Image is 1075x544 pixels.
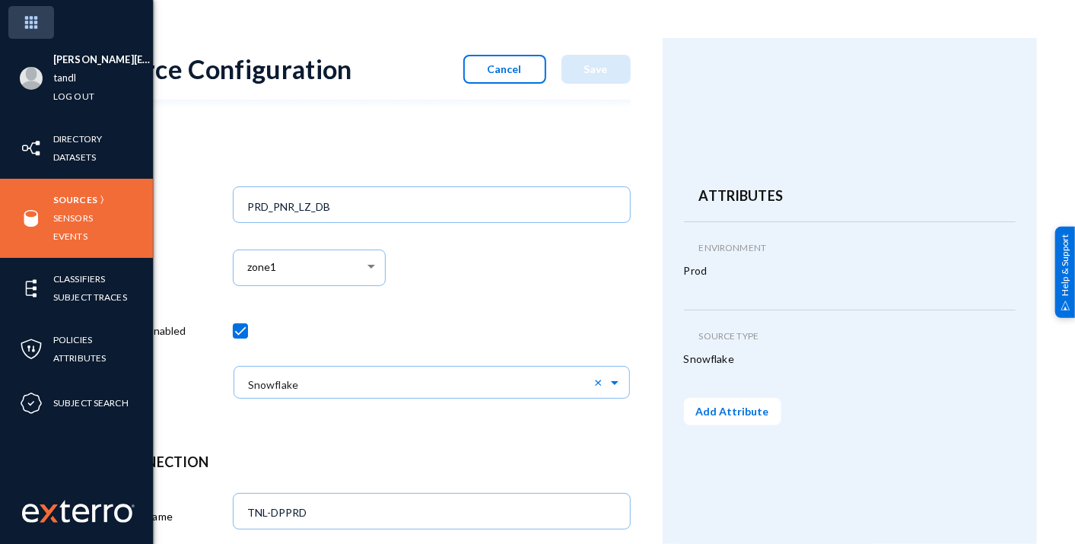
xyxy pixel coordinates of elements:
button: Save [561,55,631,84]
img: icon-sources.svg [20,207,43,230]
header: Source type [699,329,1000,343]
a: Policies [53,331,92,348]
div: Help & Support [1055,226,1075,317]
span: Add Attribute [696,405,769,418]
a: Attributes [53,349,106,367]
header: Info [116,145,615,166]
a: Sensors [53,209,93,227]
span: Snowflake [684,351,734,369]
header: Environment [699,241,1000,255]
span: Clear all [595,375,608,389]
a: Directory [53,130,102,148]
button: Add Attribute [684,398,781,425]
a: tandl [53,69,77,87]
a: Log out [53,87,94,105]
img: app launcher [8,6,54,39]
a: Classifiers [53,270,105,288]
li: [PERSON_NAME][EMAIL_ADDRESS][PERSON_NAME][DOMAIN_NAME] [53,51,153,69]
a: Subject Search [53,394,129,412]
span: zone1 [247,261,276,274]
img: icon-inventory.svg [20,137,43,160]
a: Subject Traces [53,288,127,306]
input: xyz12345.us-east-1 [247,506,622,520]
span: Prod [684,262,708,281]
img: icon-policies.svg [20,338,43,361]
div: Source Configuration [100,53,352,84]
a: Datasets [53,148,96,166]
a: Sources [53,191,97,208]
img: help_support.svg [1061,301,1070,310]
img: icon-elements.svg [20,277,43,300]
img: icon-compliance.svg [20,392,43,415]
img: blank-profile-picture.png [20,67,43,90]
span: Save [584,62,608,75]
span: Cancel [488,62,522,75]
button: Cancel [463,55,546,84]
img: exterro-logo.svg [40,504,58,523]
img: exterro-work-mark.svg [22,500,135,523]
header: Attributes [699,186,1000,206]
a: Events [53,227,87,245]
header: Connection [116,452,615,472]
